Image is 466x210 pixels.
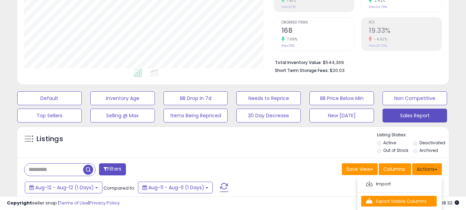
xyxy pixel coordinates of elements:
[275,58,437,66] li: $544,369
[281,44,294,48] small: Prev: 156
[342,163,378,175] button: Save View
[383,140,396,146] label: Active
[236,91,301,105] button: Needs to Reprice
[372,37,387,42] small: -4.92%
[383,147,408,153] label: Out of Stock
[17,109,82,122] button: Top Sellers
[330,67,345,74] span: $20.03
[90,91,155,105] button: Inventory Age
[7,200,120,207] div: seller snap | |
[90,109,155,122] button: Selling @ Max
[309,91,374,105] button: BB Price Below Min
[163,109,228,122] button: Items Being Repriced
[89,200,120,206] a: Privacy Policy
[275,67,329,73] b: Short Term Storage Fees:
[361,196,437,207] a: Export Visible Columns
[383,109,447,122] button: Sales Report
[361,179,437,189] a: Import
[285,37,298,42] small: 7.69%
[309,109,374,122] button: New [DATE]
[369,44,387,48] small: Prev: 20.33%
[17,91,82,105] button: Default
[103,185,135,191] span: Compared to:
[379,163,411,175] button: Columns
[148,184,204,191] span: Aug-11 - Aug-11 (1 Days)
[383,166,405,173] span: Columns
[163,91,228,105] button: BB Drop in 7d
[430,200,459,206] span: 2025-08-13 08:32 GMT
[35,184,94,191] span: Aug-12 - Aug-12 (1 Days)
[99,163,126,175] button: Filters
[7,200,32,206] strong: Copyright
[419,147,438,153] label: Archived
[281,27,354,36] h2: 168
[138,182,213,193] button: Aug-11 - Aug-11 (1 Days)
[236,109,301,122] button: 30 Day Decrease
[369,5,387,9] small: Prev: 24.79%
[281,21,354,25] span: Ordered Items
[369,27,442,36] h2: 19.33%
[37,134,63,144] h5: Listings
[377,132,449,138] p: Listing States:
[281,5,296,9] small: Prev: $751
[59,200,88,206] a: Terms of Use
[412,163,442,175] button: Actions
[419,140,445,146] label: Deactivated
[369,21,442,25] span: ROI
[25,182,102,193] button: Aug-12 - Aug-12 (1 Days)
[383,91,447,105] button: Non Competitive
[275,60,322,65] b: Total Inventory Value:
